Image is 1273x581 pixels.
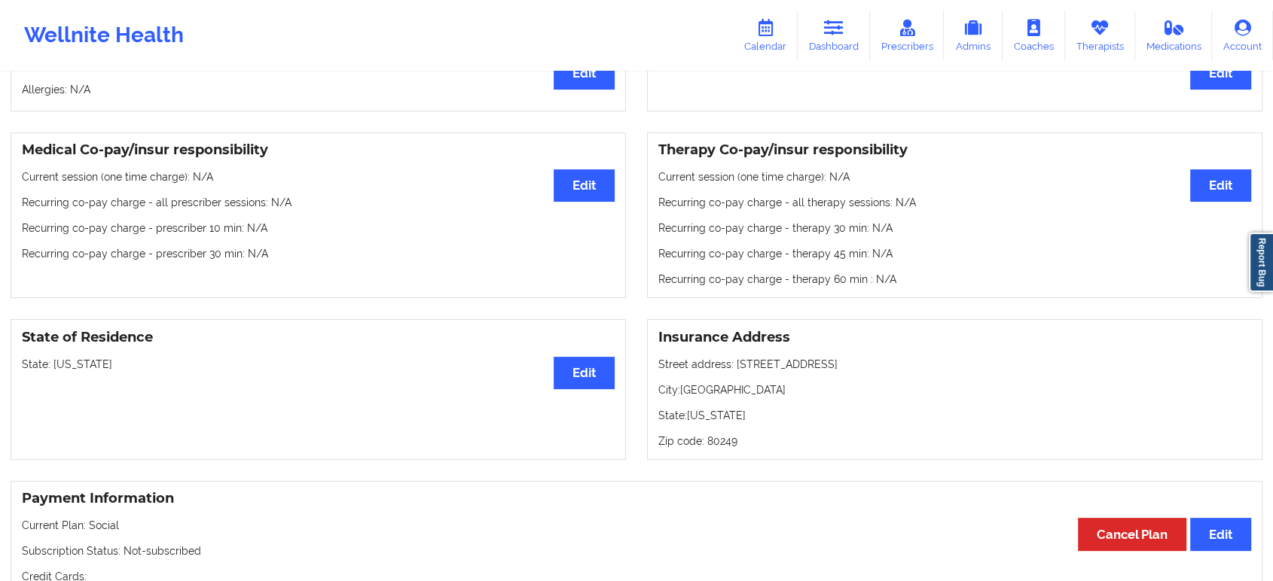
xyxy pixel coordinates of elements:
[22,357,615,372] p: State: [US_STATE]
[1190,518,1251,550] button: Edit
[22,169,615,184] p: Current session (one time charge): N/A
[22,490,1251,507] h3: Payment Information
[658,195,1251,210] p: Recurring co-pay charge - all therapy sessions : N/A
[554,169,615,202] button: Edit
[658,141,1251,159] h3: Therapy Co-pay/insur responsibility
[1190,169,1251,202] button: Edit
[1135,11,1213,60] a: Medications
[22,195,615,210] p: Recurring co-pay charge - all prescriber sessions : N/A
[1003,11,1065,60] a: Coaches
[658,329,1251,346] h3: Insurance Address
[22,518,1251,533] p: Current Plan: Social
[1078,518,1186,550] button: Cancel Plan
[22,141,615,159] h3: Medical Co-pay/insur responsibility
[944,11,1003,60] a: Admins
[658,169,1251,184] p: Current session (one time charge): N/A
[658,272,1251,287] p: Recurring co-pay charge - therapy 60 min : N/A
[798,11,870,60] a: Dashboard
[1190,56,1251,89] button: Edit
[658,246,1251,261] p: Recurring co-pay charge - therapy 45 min : N/A
[658,221,1251,236] p: Recurring co-pay charge - therapy 30 min : N/A
[1249,233,1273,292] a: Report Bug
[1065,11,1135,60] a: Therapists
[22,221,615,236] p: Recurring co-pay charge - prescriber 10 min : N/A
[658,433,1251,449] p: Zip code: 80249
[22,246,615,261] p: Recurring co-pay charge - prescriber 30 min : N/A
[733,11,798,60] a: Calendar
[658,408,1251,423] p: State: [US_STATE]
[658,357,1251,372] p: Street address: [STREET_ADDRESS]
[554,56,615,89] button: Edit
[22,543,1251,558] p: Subscription Status: Not-subscribed
[22,329,615,346] h3: State of Residence
[554,357,615,389] button: Edit
[22,82,615,97] p: Allergies: N/A
[870,11,945,60] a: Prescribers
[658,382,1251,397] p: City: [GEOGRAPHIC_DATA]
[1212,11,1273,60] a: Account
